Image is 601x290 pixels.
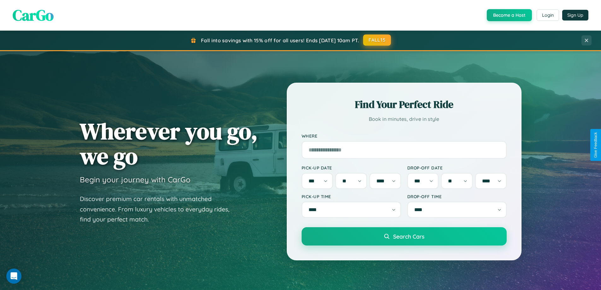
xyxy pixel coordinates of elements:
p: Discover premium car rentals with unmatched convenience. From luxury vehicles to everyday rides, ... [80,194,238,225]
p: Book in minutes, drive in style [302,115,507,124]
span: CarGo [13,5,54,26]
h2: Find Your Perfect Ride [302,98,507,111]
button: FALL15 [363,34,391,46]
button: Become a Host [487,9,532,21]
label: Pick-up Date [302,165,401,170]
span: Fall into savings with 15% off for all users! Ends [DATE] 10am PT. [201,37,359,44]
div: Open Intercom Messenger [6,269,21,284]
label: Drop-off Date [407,165,507,170]
h3: Begin your journey with CarGo [80,175,191,184]
button: Sign Up [562,10,588,21]
label: Where [302,133,507,139]
label: Drop-off Time [407,194,507,199]
button: Login [537,9,559,21]
button: Search Cars [302,227,507,246]
span: Search Cars [393,233,424,240]
label: Pick-up Time [302,194,401,199]
div: Give Feedback [593,132,598,158]
h1: Wherever you go, we go [80,119,258,169]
